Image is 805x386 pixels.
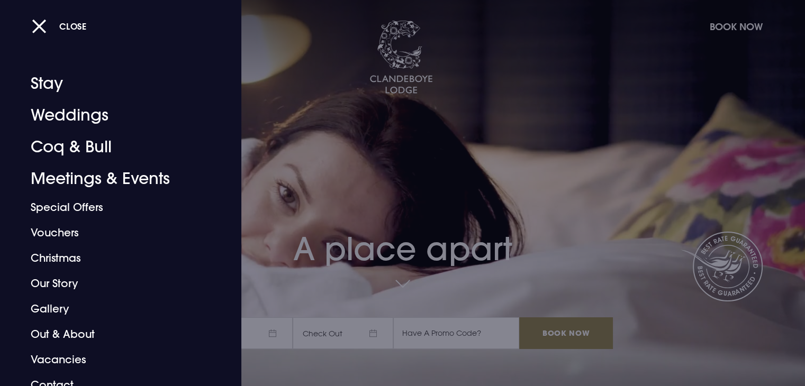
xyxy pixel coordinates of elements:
button: Close [32,15,87,37]
a: Our Story [31,271,198,296]
a: Stay [31,68,198,99]
a: Coq & Bull [31,131,198,163]
a: Special Offers [31,195,198,220]
a: Out & About [31,321,198,347]
a: Vacancies [31,347,198,372]
a: Vouchers [31,220,198,245]
a: Weddings [31,99,198,131]
a: Christmas [31,245,198,271]
a: Meetings & Events [31,163,198,195]
a: Gallery [31,296,198,321]
span: Close [59,21,87,32]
